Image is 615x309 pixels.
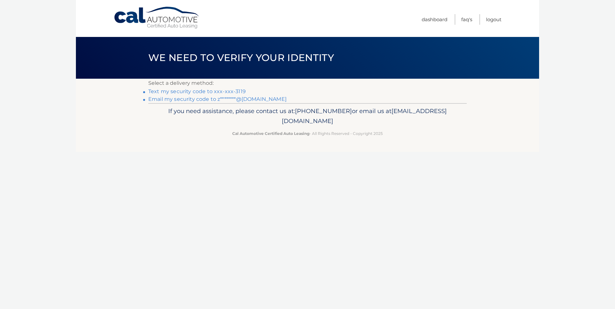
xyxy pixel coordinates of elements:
[148,96,287,102] a: Email my security code to z********@[DOMAIN_NAME]
[152,106,463,127] p: If you need assistance, please contact us at: or email us at
[148,79,467,88] p: Select a delivery method:
[295,107,352,115] span: [PHONE_NUMBER]
[232,131,309,136] strong: Cal Automotive Certified Auto Leasing
[486,14,501,25] a: Logout
[422,14,447,25] a: Dashboard
[148,52,334,64] span: We need to verify your identity
[114,6,200,29] a: Cal Automotive
[152,130,463,137] p: - All Rights Reserved - Copyright 2025
[148,88,246,94] a: Text my security code to xxx-xxx-3119
[461,14,472,25] a: FAQ's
